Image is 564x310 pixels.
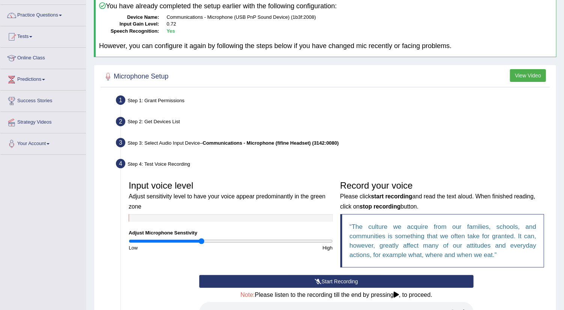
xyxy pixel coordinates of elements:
[99,2,553,10] h4: You have already completed the setup earlier with the following configuration:
[199,275,474,288] button: Start Recording
[129,181,333,210] h3: Input voice level
[167,14,553,21] dd: Communications - Microphone (USB PnP Sound Device) (1b3f:2008)
[129,229,197,236] label: Adjust Microphone Senstivity
[340,193,535,209] small: Please click and read the text aloud. When finished reading, click on button.
[113,115,553,131] div: Step 2: Get Devices List
[0,133,86,152] a: Your Account
[167,28,175,34] b: Yes
[371,193,412,200] b: start recording
[113,157,553,173] div: Step 4: Test Voice Recording
[360,203,401,210] b: stop recording
[0,26,86,45] a: Tests
[0,5,86,24] a: Practice Questions
[102,71,168,82] h2: Microphone Setup
[113,93,553,110] div: Step 1: Grant Permissions
[510,69,546,82] button: View Video
[231,244,337,251] div: High
[113,136,553,152] div: Step 3: Select Audio Input Device
[0,69,86,88] a: Predictions
[99,42,553,50] h4: However, you can configure it again by following the steps below if you have changed mic recently...
[200,140,339,146] span: –
[350,223,537,259] q: The culture we acquire from our families, schools, and communities is something that we often tak...
[340,181,544,210] h3: Record your voice
[99,14,159,21] dt: Device Name:
[99,21,159,28] dt: Input Gain Level:
[203,140,339,146] b: Communications - Microphone (fifine Headset) (3142:0080)
[241,292,255,298] span: Note:
[167,21,553,28] dd: 0.72
[0,48,86,67] a: Online Class
[99,28,159,35] dt: Speech Recognition:
[129,193,325,209] small: Adjust sensitivity level to have your voice appear predominantly in the green zone
[199,292,474,298] h4: Please listen to the recording till the end by pressing , to proceed.
[0,112,86,131] a: Strategy Videos
[125,244,231,251] div: Low
[0,91,86,109] a: Success Stories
